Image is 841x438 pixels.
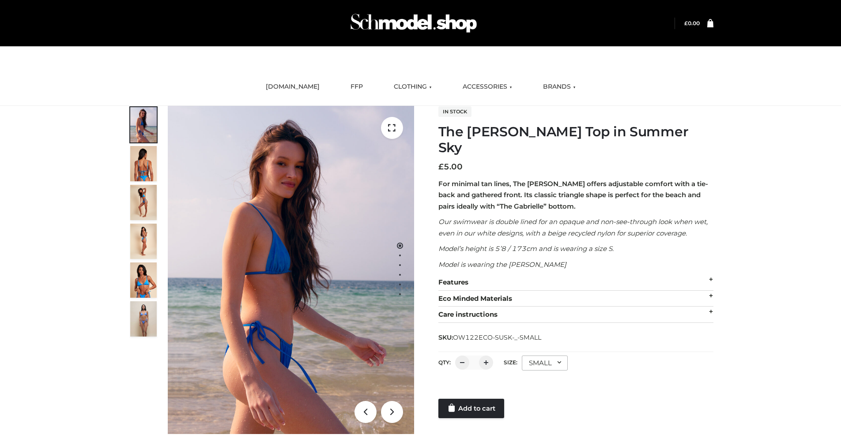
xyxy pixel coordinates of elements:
[347,6,480,41] img: Schmodel Admin 964
[504,359,517,366] label: Size:
[438,217,708,237] em: Our swimwear is double lined for an opaque and non-see-through look when wet, even in our white d...
[259,77,326,97] a: [DOMAIN_NAME]
[438,260,566,269] em: Model is wearing the [PERSON_NAME]
[130,224,157,259] img: 3.Alex-top_CN-1-1-2.jpg
[536,77,582,97] a: BRANDS
[344,77,370,97] a: FFP
[438,274,713,291] div: Features
[438,162,444,172] span: £
[456,77,519,97] a: ACCESSORIES
[684,20,700,26] bdi: 0.00
[438,307,713,323] div: Care instructions
[684,20,688,26] span: £
[438,359,451,366] label: QTY:
[438,399,504,418] a: Add to cart
[438,124,713,156] h1: The [PERSON_NAME] Top in Summer Sky
[168,106,414,434] img: 1.Alex-top_SS-1_4464b1e7-c2c9-4e4b-a62c-58381cd673c0 (1)
[438,162,463,172] bdi: 5.00
[438,180,708,210] strong: For minimal tan lines, The [PERSON_NAME] offers adjustable comfort with a tie-back and gathered f...
[130,301,157,337] img: SSVC.jpg
[387,77,438,97] a: CLOTHING
[130,146,157,181] img: 5.Alex-top_CN-1-1_1-1.jpg
[684,20,700,26] a: £0.00
[130,107,157,142] img: 1.Alex-top_SS-1_4464b1e7-c2c9-4e4b-a62c-58381cd673c0-1.jpg
[438,244,614,253] em: Model’s height is 5’8 / 173cm and is wearing a size S.
[438,291,713,307] div: Eco Minded Materials
[130,185,157,220] img: 4.Alex-top_CN-1-1-2.jpg
[438,332,542,343] span: SKU:
[522,356,568,371] div: SMALL
[130,262,157,298] img: 2.Alex-top_CN-1-1-2.jpg
[453,333,541,341] span: OW122ECO-SUSK-_-SMALL
[438,106,471,117] span: In stock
